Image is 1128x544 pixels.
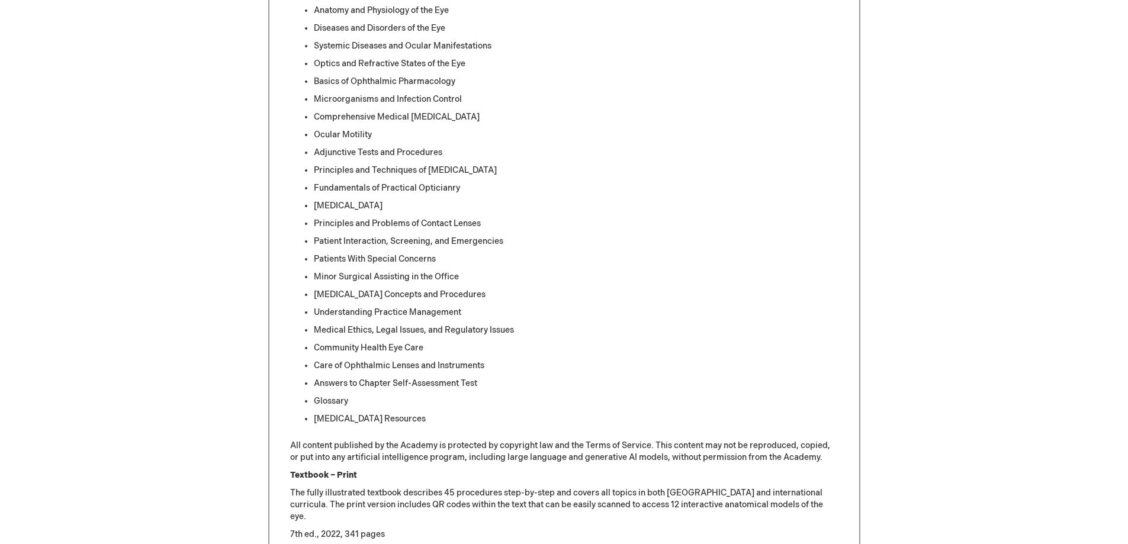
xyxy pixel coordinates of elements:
li: [MEDICAL_DATA] Concepts and Procedures [314,289,838,301]
strong: Textbook – Print [290,470,357,480]
li: Comprehensive Medical [MEDICAL_DATA] [314,111,838,123]
li: Answers to Chapter Self-Assessment Test [314,378,838,390]
li: Diseases and Disorders of the Eye [314,22,838,34]
li: Principles and Problems of Contact Lenses [314,218,838,230]
li: Understanding Practice Management [314,307,838,318]
li: [MEDICAL_DATA] Resources [314,413,838,425]
li: Fundamentals of Practical Opticianry [314,182,838,194]
li: Minor Surgical Assisting in the Office [314,271,838,283]
li: Patients With Special Concerns [314,253,838,265]
li: Ocular Motility [314,129,838,141]
li: Optics and Refractive States of the Eye [314,58,838,70]
li: Anatomy and Physiology of the Eye [314,5,838,17]
p: The fully illustrated textbook describes 45 procedures step-by-step and covers all topics in both... [290,487,838,523]
li: Community Health Eye Care [314,342,838,354]
li: Care of Ophthalmic Lenses and Instruments [314,360,838,372]
p: 7th ed., 2022, 341 pages [290,529,838,540]
li: Basics of Ophthalmic Pharmacology [314,76,838,88]
li: Microorganisms and Infection Control [314,94,838,105]
li: Principles and Techniques of [MEDICAL_DATA] [314,165,838,176]
li: Medical Ethics, Legal Issues, and Regulatory Issues [314,324,838,336]
p: All content published by the Academy is protected by copyright law and the Terms of Service. This... [290,440,838,463]
li: Adjunctive Tests and Procedures [314,147,838,159]
li: Systemic Diseases and Ocular Manifestations [314,40,838,52]
li: [MEDICAL_DATA] [314,200,838,212]
li: Patient Interaction, Screening, and Emergencies [314,236,838,247]
li: Glossary [314,395,838,407]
